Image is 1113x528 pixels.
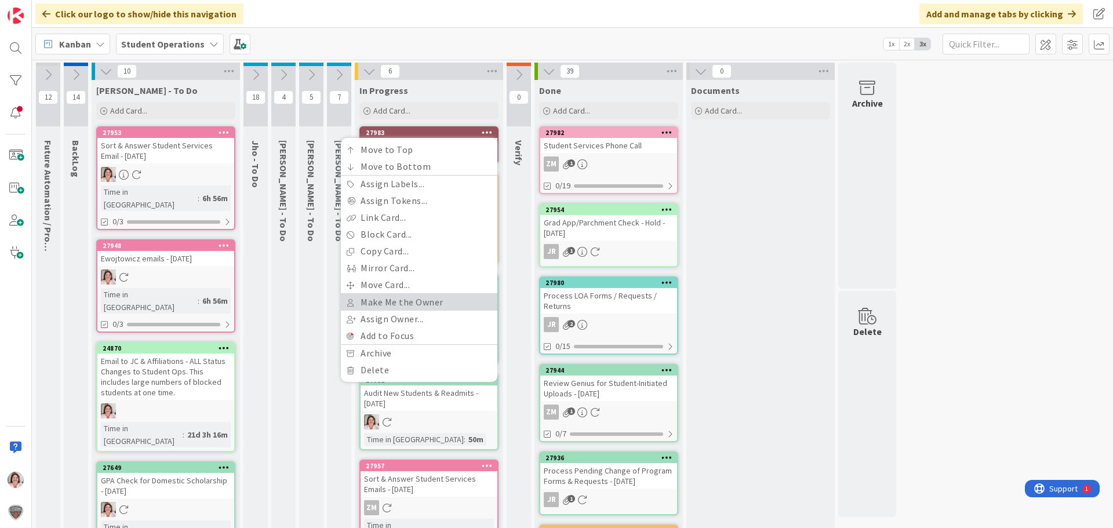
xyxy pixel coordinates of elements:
div: ZM [364,500,379,515]
div: 27957Sort & Answer Student Services Emails - [DATE] [361,461,497,497]
span: 0 [509,90,529,104]
a: 27932Audit New Students & Readmits - [DATE]EWTime in [GEOGRAPHIC_DATA]:50m [359,374,499,450]
a: Mirror Card... [341,260,497,276]
span: 2x [899,38,915,50]
div: 27944 [540,365,677,376]
div: EW [97,167,234,182]
div: 27932Audit New Students & Readmits - [DATE] [361,375,497,411]
a: 27982Student Services Phone CallZM0/19 [539,126,678,194]
div: Time in [GEOGRAPHIC_DATA] [101,288,198,314]
b: Student Operations [121,38,205,50]
span: 0 [712,64,732,78]
span: Future Automation / Process Building [42,140,54,298]
div: ZM [544,405,559,420]
span: 0/7 [555,428,566,440]
div: Time in [GEOGRAPHIC_DATA] [101,185,198,211]
div: Sort & Answer Student Services Emails - [DATE] [361,471,497,497]
div: 27983Move to TopMove to BottomAssign Labels...Assign Tokens...Link Card...Block Card...Copy Card.... [361,128,497,153]
a: 27954Grad App/Parchment Check - Hold - [DATE]JR [539,203,678,267]
div: 27980Process LOA Forms / Requests / Returns [540,278,677,314]
div: 6h 56m [199,294,231,307]
a: Make Me the Owner [341,294,497,311]
div: ZM [540,405,677,420]
div: JR [544,317,559,332]
div: ZM [540,156,677,172]
div: ZM [544,156,559,172]
div: 27954Grad App/Parchment Check - Hold - [DATE] [540,205,677,241]
span: Add Card... [553,105,590,116]
a: Link Card... [341,209,497,226]
a: 27944Review Genius for Student-Initiated Uploads - [DATE]ZM0/7 [539,364,678,442]
div: 27649 [103,464,234,472]
div: 27980 [545,279,677,287]
input: Quick Filter... [943,34,1030,54]
a: 27936Process Pending Change of Program Forms & Requests - [DATE]JR [539,451,678,515]
div: 50m [465,433,486,446]
span: Done [539,85,561,96]
span: Emilie - To Do [96,85,198,96]
div: 27944 [545,366,677,374]
div: 27936 [545,454,677,462]
a: Add to Focus [341,327,497,344]
div: EW [97,403,234,418]
a: 27980Process LOA Forms / Requests / ReturnsJR0/15 [539,276,678,355]
a: Assign Tokens... [341,192,497,209]
span: Add Card... [110,105,147,116]
img: EW [101,403,116,418]
img: EW [101,502,116,517]
div: 27957 [361,461,497,471]
div: Time in [GEOGRAPHIC_DATA] [101,422,183,447]
a: Move to Top [341,141,497,158]
span: 4 [274,90,293,104]
span: Kanban [59,37,91,51]
img: EW [8,472,24,488]
span: 6 [380,64,400,78]
div: JR [540,492,677,507]
div: Ewojtowicz emails - [DATE] [97,251,234,266]
a: Delete [341,362,497,378]
span: : [198,192,199,205]
span: Support [24,2,53,16]
span: 1 [568,407,575,415]
div: 27980 [540,278,677,288]
div: 27936Process Pending Change of Program Forms & Requests - [DATE] [540,453,677,489]
span: 0/3 [112,216,123,228]
div: Student Services Phone Call [540,138,677,153]
span: 1 [568,159,575,167]
div: 27982 [545,129,677,137]
span: Verify [513,140,525,165]
div: Archive [852,96,883,110]
div: 27649GPA Check for Domestic Scholarship - [DATE] [97,463,234,498]
img: avatar [8,504,24,520]
div: 24870 [103,344,234,352]
div: 27649 [97,463,234,473]
span: 39 [560,64,580,78]
a: 24870Email to JC & Affiliations - ALL Status Changes to Student Ops. This includes large numbers ... [96,342,235,452]
div: EW [361,414,497,429]
span: 1x [883,38,899,50]
span: 10 [117,64,137,78]
div: 21d 3h 16m [184,428,231,441]
img: Visit kanbanzone.com [8,8,24,24]
span: 2 [568,320,575,327]
div: Process LOA Forms / Requests / Returns [540,288,677,314]
a: 27983Move to TopMove to BottomAssign Labels...Assign Tokens...Link Card...Block Card...Copy Card.... [359,126,499,164]
div: 27944Review Genius for Student-Initiated Uploads - [DATE] [540,365,677,401]
div: Sort & Answer Student Services Email - [DATE] [97,138,234,163]
span: 7 [329,90,349,104]
span: Zaida - To Do [278,140,289,242]
div: 1 [60,5,63,14]
span: 3x [915,38,930,50]
span: 0/19 [555,180,570,192]
div: EW [97,502,234,517]
div: Time in [GEOGRAPHIC_DATA] [364,433,464,446]
div: Grad App/Parchment Check - Hold - [DATE] [540,215,677,241]
div: 24870Email to JC & Affiliations - ALL Status Changes to Student Ops. This includes large numbers ... [97,343,234,400]
div: 27983Move to TopMove to BottomAssign Labels...Assign Tokens...Link Card...Block Card...Copy Card.... [361,128,497,138]
span: BackLog [70,140,82,177]
img: EW [101,270,116,285]
div: JR [540,244,677,259]
div: Email to JC & Affiliations - ALL Status Changes to Student Ops. This includes large numbers of bl... [97,354,234,400]
div: 27982Student Services Phone Call [540,128,677,153]
div: 27948 [103,242,234,250]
